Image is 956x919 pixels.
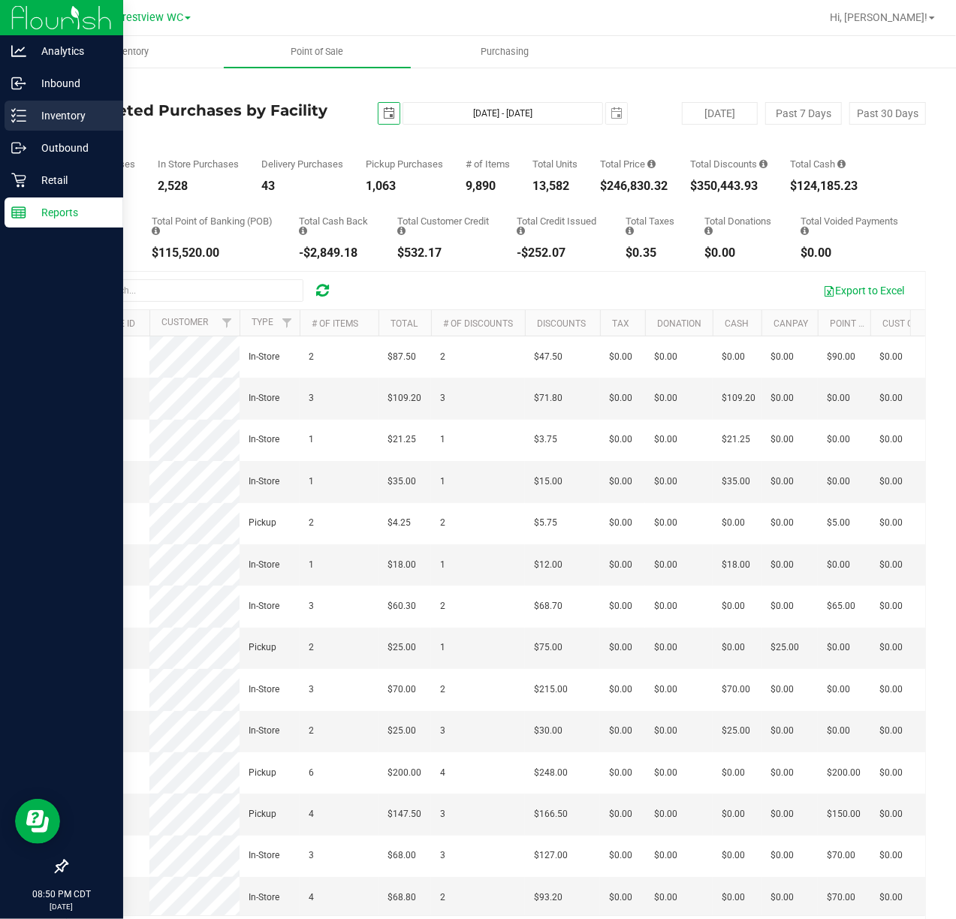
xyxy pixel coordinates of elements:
span: $0.00 [879,724,903,738]
span: $127.00 [534,848,568,863]
inline-svg: Inventory [11,108,26,123]
span: $0.00 [771,724,794,738]
span: $0.00 [722,640,745,655]
div: 9,890 [466,180,510,192]
span: select [378,103,400,124]
span: $200.00 [827,766,861,780]
span: 1 [440,558,445,572]
inline-svg: Inbound [11,76,26,91]
a: Point of Banking (POB) [830,318,936,329]
span: $0.00 [771,558,794,572]
span: $0.00 [771,848,794,863]
div: 1,063 [366,180,443,192]
span: 2 [309,350,314,364]
span: $0.00 [654,766,677,780]
span: 1 [309,558,314,572]
span: $0.00 [827,682,850,697]
span: $0.00 [722,848,745,863]
span: $0.00 [771,599,794,613]
span: $0.00 [609,599,632,613]
span: $0.00 [879,890,903,905]
span: $4.25 [388,516,411,530]
span: $0.00 [609,640,632,655]
div: Total Units [532,159,578,169]
span: In-Store [249,350,279,364]
span: $0.00 [609,391,632,405]
span: $0.00 [654,640,677,655]
span: $0.00 [609,516,632,530]
span: $25.00 [388,724,416,738]
span: Pickup [249,640,276,655]
span: $5.00 [827,516,850,530]
iframe: Resource center [15,799,60,844]
div: Total Point of Banking (POB) [152,216,277,236]
div: $246,830.32 [600,180,668,192]
span: Crestview WC [116,11,183,24]
span: $0.00 [771,391,794,405]
span: $0.00 [771,432,794,447]
inline-svg: Retail [11,173,26,188]
span: In-Store [249,558,279,572]
span: $0.00 [879,766,903,780]
span: 2 [440,890,445,905]
button: [DATE] [682,102,758,125]
span: $70.00 [827,890,855,905]
button: Export to Excel [813,278,914,303]
span: $0.00 [722,599,745,613]
span: $0.00 [609,724,632,738]
a: Cash [725,318,749,329]
span: 1 [440,475,445,489]
span: $150.00 [827,807,861,821]
span: $0.00 [879,432,903,447]
span: In-Store [249,599,279,613]
i: Sum of all account credit issued for all refunds from returned purchases in the date range. [517,226,526,236]
span: 3 [309,599,314,613]
span: $68.70 [534,599,562,613]
span: In-Store [249,432,279,447]
div: Total Credit Issued [517,216,603,236]
div: $0.35 [626,247,682,259]
span: $0.00 [827,640,850,655]
span: $0.00 [771,766,794,780]
span: $0.00 [654,558,677,572]
a: # of Items [312,318,358,329]
div: In Store Purchases [158,159,239,169]
div: Pickup Purchases [366,159,443,169]
span: $0.00 [609,766,632,780]
span: $0.00 [771,475,794,489]
a: Filter [275,310,300,336]
inline-svg: Outbound [11,140,26,155]
span: $93.20 [534,890,562,905]
span: 1 [309,432,314,447]
span: 6 [309,766,314,780]
span: $0.00 [609,475,632,489]
span: $5.75 [534,516,557,530]
span: $35.00 [722,475,750,489]
span: $0.00 [654,848,677,863]
div: Total Customer Credit [397,216,494,236]
span: Pickup [249,766,276,780]
i: Sum of the cash-back amounts from rounded-up electronic payments for all purchases in the date ra... [299,226,307,236]
span: $3.75 [534,432,557,447]
span: $12.00 [534,558,562,572]
span: In-Store [249,890,279,905]
span: $0.00 [609,350,632,364]
a: Customer [161,317,208,327]
span: $90.00 [827,350,855,364]
span: $0.00 [654,807,677,821]
span: 2 [440,682,445,697]
span: Purchasing [460,45,549,59]
span: $0.00 [879,848,903,863]
input: Search... [78,279,303,302]
span: 3 [440,848,445,863]
inline-svg: Analytics [11,44,26,59]
span: 3 [440,391,445,405]
span: $0.00 [879,807,903,821]
span: 3 [309,848,314,863]
a: Total [391,318,418,329]
div: Total Cash Back [299,216,375,236]
span: 2 [440,599,445,613]
span: $21.25 [722,432,750,447]
span: $30.00 [534,724,562,738]
span: $65.00 [827,599,855,613]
